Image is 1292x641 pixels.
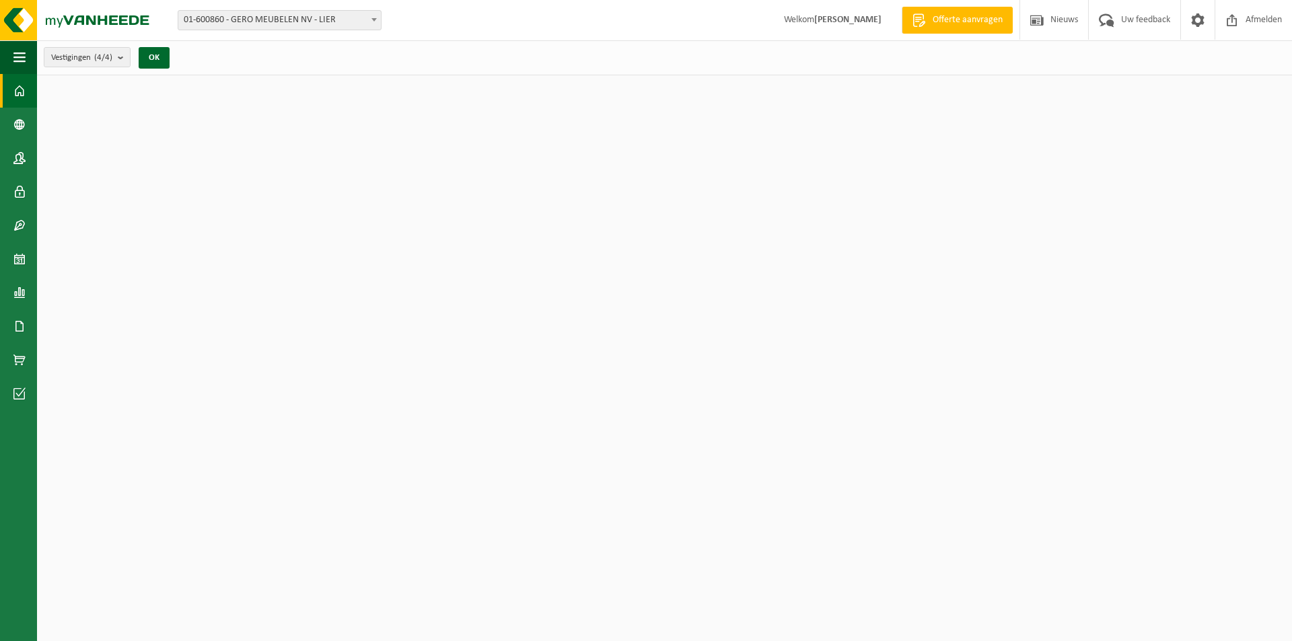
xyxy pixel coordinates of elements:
button: OK [139,47,170,69]
span: 01-600860 - GERO MEUBELEN NV - LIER [178,11,381,30]
button: Vestigingen(4/4) [44,47,131,67]
strong: [PERSON_NAME] [814,15,882,25]
count: (4/4) [94,53,112,62]
span: 01-600860 - GERO MEUBELEN NV - LIER [178,10,382,30]
span: Vestigingen [51,48,112,68]
a: Offerte aanvragen [902,7,1013,34]
span: Offerte aanvragen [929,13,1006,27]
